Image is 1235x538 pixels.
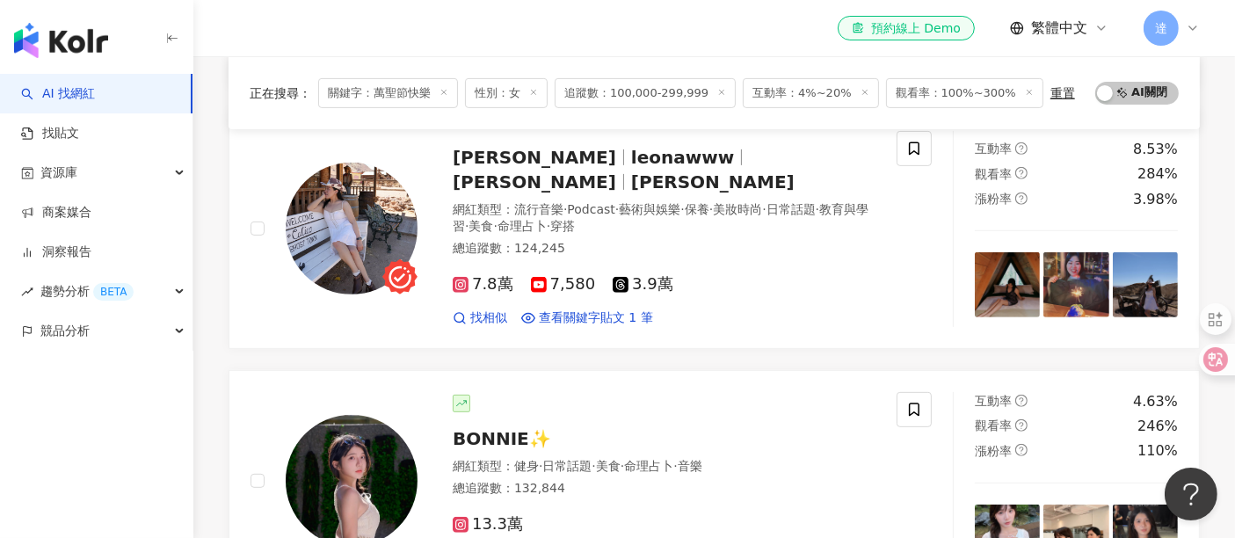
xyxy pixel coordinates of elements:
[547,219,550,233] span: ·
[531,275,596,294] span: 7,580
[40,153,77,193] span: 資源庫
[615,202,619,216] span: ·
[743,77,878,107] span: 互動率：4%~20%
[975,252,1040,317] img: post-image
[453,275,513,294] span: 7.8萬
[975,167,1012,181] span: 觀看率
[453,428,551,449] span: BONNIE✨
[631,147,734,168] span: leonawww
[493,219,497,233] span: ·
[453,240,875,258] div: 總追蹤數 ： 124,245
[678,459,702,473] span: 音樂
[453,201,875,236] div: 網紅類型 ：
[975,192,1012,206] span: 漲粉率
[1133,392,1178,411] div: 4.63%
[975,394,1012,408] span: 互動率
[1113,252,1178,317] img: post-image
[1015,419,1028,432] span: question-circle
[521,309,653,327] a: 查看關鍵字貼文 1 筆
[453,480,875,498] div: 總追蹤數 ： 132,844
[621,459,624,473] span: ·
[453,309,507,327] a: 找相似
[21,286,33,298] span: rise
[766,202,816,216] span: 日常話題
[469,219,493,233] span: 美食
[40,311,90,351] span: 競品分析
[21,204,91,222] a: 商案媒合
[680,202,684,216] span: ·
[713,202,762,216] span: 美妝時尚
[453,458,875,476] div: 網紅類型 ：
[624,459,673,473] span: 命理占卜
[14,23,108,58] img: logo
[555,77,736,107] span: 追蹤數：100,000-299,999
[592,459,595,473] span: ·
[514,202,563,216] span: 流行音樂
[709,202,713,216] span: ·
[1133,190,1178,209] div: 3.98%
[465,77,548,107] span: 性別：女
[1015,444,1028,456] span: question-circle
[567,202,614,216] span: Podcast
[1137,441,1178,461] div: 110%
[1133,140,1178,159] div: 8.53%
[886,77,1043,107] span: 觀看率：100%~300%
[1043,252,1108,317] img: post-image
[975,142,1012,156] span: 互動率
[975,418,1012,433] span: 觀看率
[465,219,469,233] span: ·
[1015,142,1028,155] span: question-circle
[816,202,819,216] span: ·
[631,171,795,193] span: [PERSON_NAME]
[673,459,677,473] span: ·
[1165,468,1217,520] iframe: Help Scout Beacon - Open
[1050,85,1075,99] div: 重置
[40,272,134,311] span: 趨勢分析
[514,459,539,473] span: 健身
[1155,18,1167,38] span: 達
[852,19,961,37] div: 預約線上 Demo
[470,309,507,327] span: 找相似
[250,85,311,99] span: 正在搜尋 ：
[1137,164,1178,184] div: 284%
[21,85,95,103] a: searchAI 找網紅
[1015,395,1028,407] span: question-circle
[685,202,709,216] span: 保養
[229,109,1200,349] a: KOL Avatar[PERSON_NAME]leonawww[PERSON_NAME][PERSON_NAME]網紅類型：流行音樂·Podcast·藝術與娛樂·保養·美妝時尚·日常話題·教育與...
[286,163,418,294] img: KOL Avatar
[93,283,134,301] div: BETA
[542,459,592,473] span: 日常話題
[1137,417,1178,436] div: 246%
[21,125,79,142] a: 找貼文
[318,77,458,107] span: 關鍵字：萬聖節快樂
[539,459,542,473] span: ·
[498,219,547,233] span: 命理占卜
[975,444,1012,458] span: 漲粉率
[453,515,523,534] span: 13.3萬
[596,459,621,473] span: 美食
[21,244,91,261] a: 洞察報告
[1015,193,1028,205] span: question-circle
[619,202,680,216] span: 藝術與娛樂
[453,171,616,193] span: [PERSON_NAME]
[563,202,567,216] span: ·
[550,219,575,233] span: 穿搭
[1031,18,1087,38] span: 繁體中文
[539,309,653,327] span: 查看關鍵字貼文 1 筆
[613,275,673,294] span: 3.9萬
[762,202,766,216] span: ·
[838,16,975,40] a: 預約線上 Demo
[1015,167,1028,179] span: question-circle
[453,147,616,168] span: [PERSON_NAME]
